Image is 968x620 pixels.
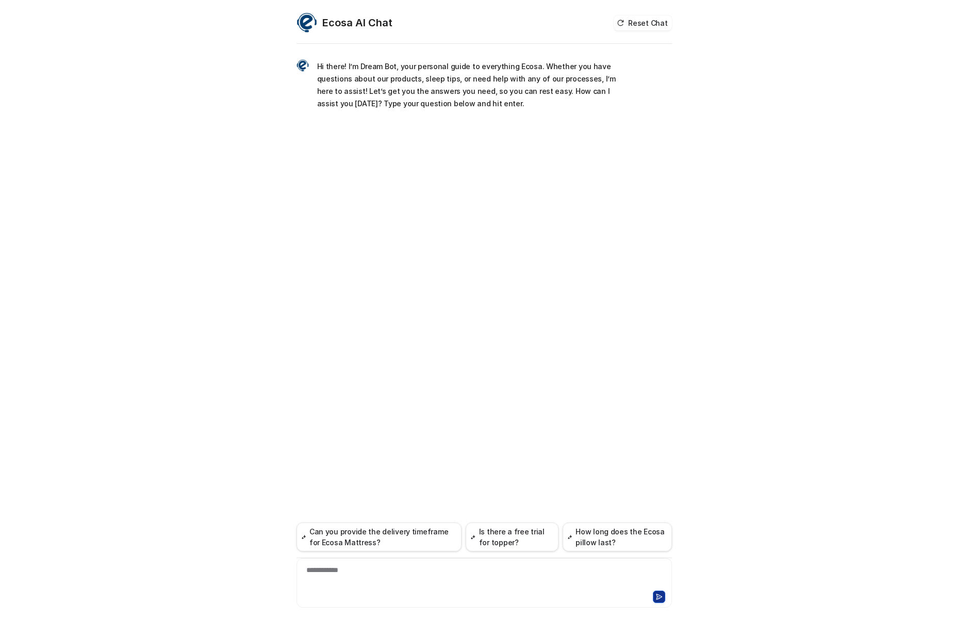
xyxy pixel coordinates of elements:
img: Widget [297,12,317,33]
img: Widget [297,59,309,72]
button: Is there a free trial for topper? [466,523,558,551]
p: Hi there! I’m Dream Bot, your personal guide to everything Ecosa. Whether you have questions abou... [317,60,619,110]
button: Can you provide the delivery timeframe for Ecosa Mattress? [297,523,462,551]
h2: Ecosa AI Chat [322,15,392,30]
button: Reset Chat [614,15,671,30]
button: How long does the Ecosa pillow last? [563,523,672,551]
